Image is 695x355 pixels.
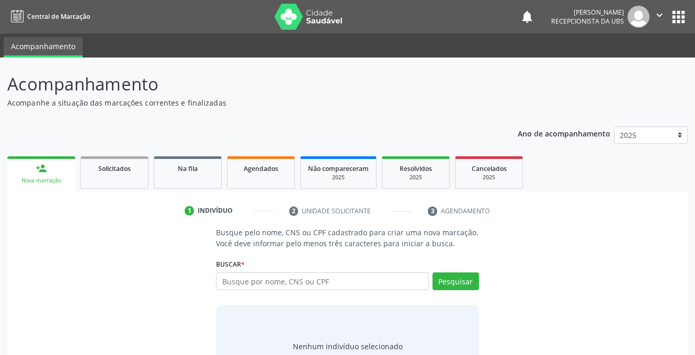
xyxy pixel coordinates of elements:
[98,164,131,173] span: Solicitados
[628,6,650,28] img: img
[185,206,194,215] div: 1
[650,6,669,28] button: 
[472,164,507,173] span: Cancelados
[520,9,534,24] button: notifications
[27,12,90,21] span: Central de Marcação
[216,272,428,290] input: Busque por nome, CNS ou CPF
[178,164,198,173] span: Na fila
[7,71,484,97] p: Acompanhamento
[7,8,90,25] a: Central de Marcação
[669,8,688,26] button: apps
[518,127,610,140] p: Ano de acompanhamento
[15,177,68,185] div: Nova marcação
[216,256,245,272] label: Buscar
[7,97,484,108] p: Acompanhe a situação das marcações correntes e finalizadas
[400,164,432,173] span: Resolvidos
[551,8,624,17] div: [PERSON_NAME]
[463,174,515,181] div: 2025
[4,37,83,58] a: Acompanhamento
[293,341,403,352] div: Nenhum indivíduo selecionado
[432,272,479,290] button: Pesquisar
[390,174,442,181] div: 2025
[244,164,278,173] span: Agendados
[551,17,624,26] span: Recepcionista da UBS
[654,9,665,21] i: 
[308,164,369,173] span: Não compareceram
[36,163,47,174] div: person_add
[308,174,369,181] div: 2025
[216,227,478,249] p: Busque pelo nome, CNS ou CPF cadastrado para criar uma nova marcação. Você deve informar pelo men...
[198,206,233,215] div: Indivíduo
